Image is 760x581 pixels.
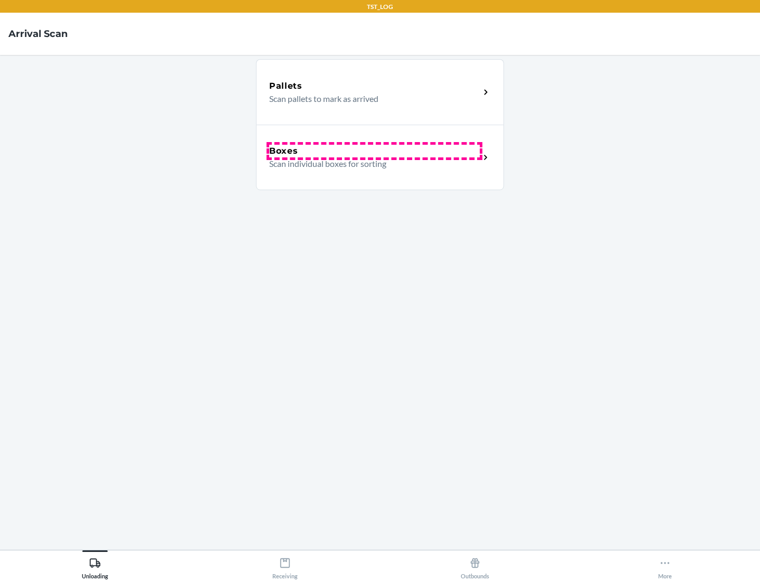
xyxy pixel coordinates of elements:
[269,92,471,105] p: Scan pallets to mark as arrived
[269,157,471,170] p: Scan individual boxes for sorting
[8,27,68,41] h4: Arrival Scan
[367,2,393,12] p: TST_LOG
[461,553,489,579] div: Outbounds
[272,553,298,579] div: Receiving
[380,550,570,579] button: Outbounds
[256,125,504,190] a: BoxesScan individual boxes for sorting
[82,553,108,579] div: Unloading
[269,80,302,92] h5: Pallets
[190,550,380,579] button: Receiving
[256,59,504,125] a: PalletsScan pallets to mark as arrived
[658,553,672,579] div: More
[269,145,298,157] h5: Boxes
[570,550,760,579] button: More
